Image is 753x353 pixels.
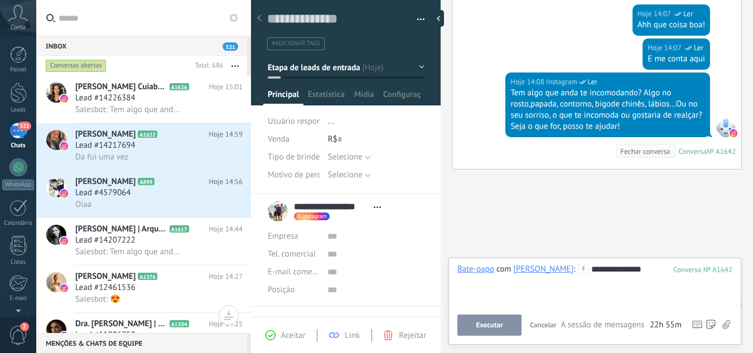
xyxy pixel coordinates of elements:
[75,271,136,282] span: [PERSON_NAME]
[75,81,167,93] span: [PERSON_NAME] Cuiabá/MT
[75,235,136,246] span: Lead #14207222
[272,40,320,47] span: #adicionar tags
[75,294,120,304] span: Salesbot: 😍
[36,218,251,265] a: avataricon[PERSON_NAME] | ArquitetaA1617Hoje 14:44Lead #14207222Salesbot: Tem algo que anda te in...
[18,122,31,130] span: 321
[530,320,557,330] span: Cancelar
[36,76,251,123] a: avataricon[PERSON_NAME] Cuiabá/MTA1626Hoje 15:01Lead #14226384Salesbot: Tem algo que anda te inco...
[75,176,136,187] span: [PERSON_NAME]
[75,140,136,151] span: Lead #14217694
[683,8,693,20] span: Ler
[399,330,426,341] span: Rejeitar
[268,267,327,277] span: E-mail comercial
[60,332,68,340] img: icon
[573,264,575,275] span: :
[268,113,320,130] div: Usuário responsável
[75,246,181,257] span: Salesbot: Tem algo que anda te incomodando? Algo no rosto,papada, contorno, bigode chinês, lábios...
[268,249,316,259] span: Tel. comercial
[209,81,243,93] span: Hoje 15:01
[308,89,345,105] span: Estatísticas
[75,104,181,115] span: Salesbot: Tem algo que anda te incomodando? Algo no rosto,papada, contorno, bigode chinês, lábios...
[638,8,673,20] div: Hoje 14:07
[638,20,705,31] div: Ahh que coisa boa!
[510,88,705,121] div: Tem algo que anda te incomodando? Algo no rosto,papada, contorno, bigode chinês, lábios...Ou no s...
[588,76,597,88] span: Ler
[2,180,34,190] div: WhatsApp
[20,322,29,331] span: 2
[223,42,238,51] span: 321
[209,271,243,282] span: Hoje 14:27
[75,152,128,162] span: Da fui uma vez
[476,321,503,329] span: Executar
[36,333,247,353] div: Menções & Chats de equipe
[496,264,511,275] span: com
[60,95,68,103] img: icon
[268,166,320,184] div: Motivo de perda
[707,147,736,156] div: № A1642
[138,130,157,138] span: A1632
[716,117,736,137] span: Instagram
[268,153,320,161] span: Tipo de brinde
[2,66,35,74] div: Painel
[383,89,421,105] span: Configurações
[60,190,68,197] img: icon
[2,259,35,266] div: Listas
[268,263,319,281] button: E-mail comercial
[268,171,326,179] span: Motivo de perda
[648,54,705,65] div: E me conta aqui
[36,171,251,217] a: avataricon[PERSON_NAME]A899Hoje 14:56Lead #4579064Oiaa
[673,265,732,274] div: 1642
[11,24,26,31] span: Conta
[268,130,320,148] div: Venda
[648,42,683,54] div: Hoje 14:07
[303,214,327,219] span: instagram
[46,59,107,72] div: Conversas abertas
[268,89,299,105] span: Principal
[561,320,682,331] div: A sessão de mensagens termina em
[36,265,251,312] a: avataricon[PERSON_NAME]A1376Hoje 14:27Lead #12461536Salesbot: 😍
[190,60,223,71] div: Total: 686
[138,273,157,280] span: A1376
[510,121,705,132] div: Seja o que for, posso te ajudar!
[2,295,35,302] div: E-mail
[60,142,68,150] img: icon
[433,10,444,27] div: ocultar
[75,282,136,293] span: Lead #12461536
[209,318,243,330] span: Hoje 14:25
[268,228,319,245] div: Empresa
[170,320,189,327] span: A1304
[328,152,363,162] span: Selecione
[75,129,136,140] span: [PERSON_NAME]
[209,129,243,140] span: Hoje 14:59
[75,199,91,210] span: Oiaa
[679,147,707,156] div: Conversa
[2,220,35,227] div: Calendário
[328,130,424,148] div: R$
[510,76,546,88] div: Hoje 14:08
[561,320,647,331] span: A sessão de mensagens termina em:
[75,93,136,104] span: Lead #14226384
[209,224,243,235] span: Hoje 14:44
[328,170,363,180] span: Selecione
[328,166,371,184] button: Selecione
[60,237,68,245] img: icon
[209,176,243,187] span: Hoje 14:56
[268,116,340,127] span: Usuário responsável
[546,76,577,88] span: Instagram
[620,146,670,157] div: Fechar conversa
[268,148,320,166] div: Tipo de brinde
[328,116,335,127] span: ...
[75,330,136,341] span: Lead #11806758
[514,264,574,274] div: Leidiane Fernandes
[694,42,703,54] span: Ler
[525,315,561,336] button: Cancelar
[60,284,68,292] img: icon
[138,178,154,185] span: A899
[2,107,35,114] div: Leads
[268,245,316,263] button: Tel. comercial
[75,318,167,330] span: Dra. [PERSON_NAME] | Harmonização Facial
[75,224,167,235] span: [PERSON_NAME] | Arquiteta
[170,225,189,233] span: A1617
[75,187,131,199] span: Lead #4579064
[730,129,737,137] img: instagram.svg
